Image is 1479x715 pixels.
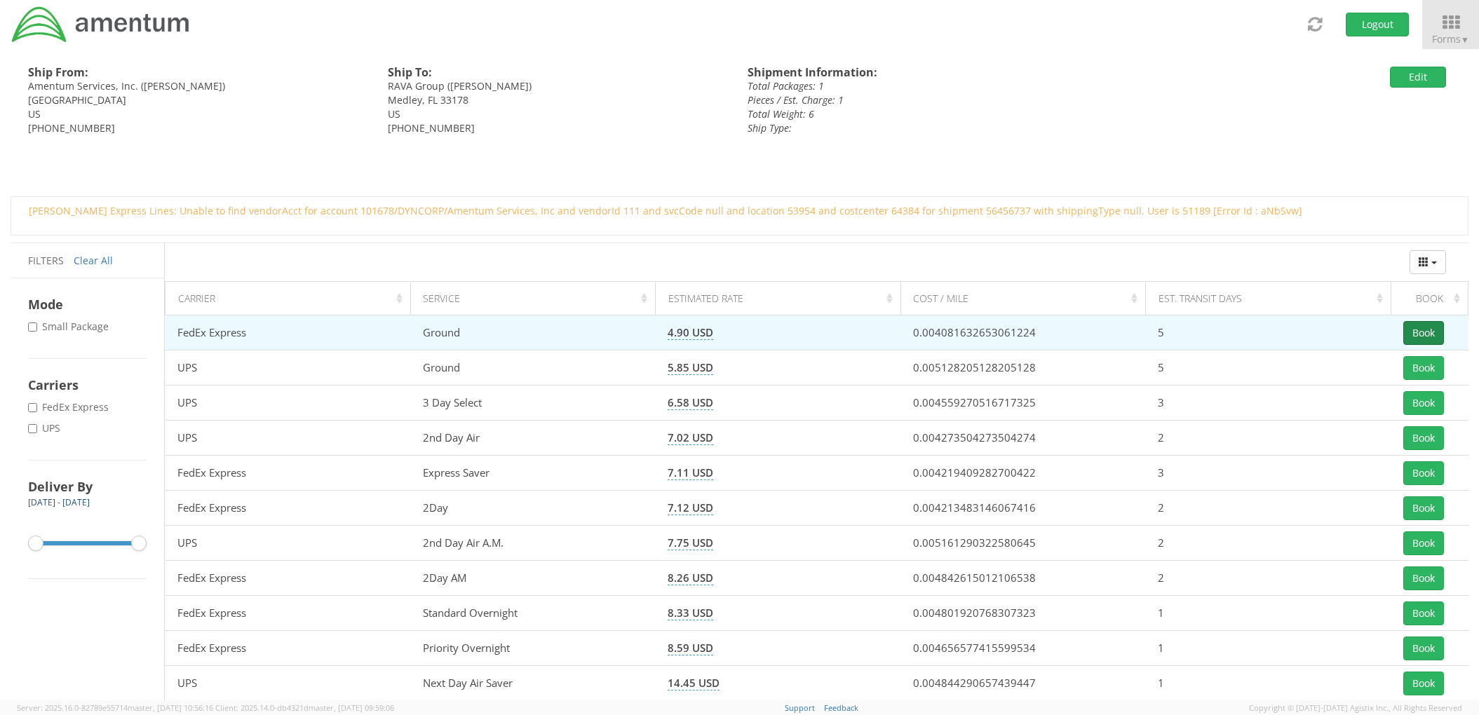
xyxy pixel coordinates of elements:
[900,596,1146,631] td: 0.004801920768307323
[166,596,411,631] td: FedEx Express
[166,526,411,561] td: UPS
[1146,631,1391,666] td: 1
[668,395,713,410] span: 6.58 USD
[28,254,64,267] span: Filters
[1159,292,1386,306] div: Est. Transit Days
[1146,456,1391,491] td: 3
[18,204,1457,218] div: [PERSON_NAME] Express Lines: Unable to find vendorAcct for account 101678/DYNCORP/Amentum Service...
[166,350,411,386] td: UPS
[668,325,713,340] span: 4.90 USD
[166,666,411,701] td: UPS
[1249,702,1462,714] span: Copyright © [DATE]-[DATE] Agistix Inc., All Rights Reserved
[1403,391,1444,415] button: Book
[28,107,367,121] div: US
[28,79,367,93] div: Amentum Services, Inc. ([PERSON_NAME])
[178,292,406,306] div: Carrier
[423,292,651,306] div: Service
[166,386,411,421] td: UPS
[900,456,1146,491] td: 0.004219409282700422
[28,93,367,107] div: [GEOGRAPHIC_DATA]
[1403,426,1444,450] button: Book
[410,456,656,491] td: Express Saver
[28,478,147,495] h4: Deliver By
[748,79,1206,93] div: Total Packages: 1
[215,702,394,713] span: Client: 2025.14.0-db4321d
[28,403,37,412] input: FedEx Express
[1146,491,1391,526] td: 2
[1432,32,1469,46] span: Forms
[748,93,1206,107] div: Pieces / Est. Charge: 1
[28,376,147,393] h4: Carriers
[166,491,411,526] td: FedEx Express
[900,666,1146,701] td: 0.004844290657439447
[900,386,1146,421] td: 0.004559270516717325
[668,571,713,585] span: 8.26 USD
[410,561,656,596] td: 2Day AM
[748,67,1206,79] h4: Shipment Information:
[1404,292,1464,306] div: Book
[410,666,656,701] td: Next Day Air Saver
[74,254,113,267] a: Clear All
[166,315,411,350] td: FedEx Express
[668,641,713,655] span: 8.59 USD
[388,121,727,135] div: [PHONE_NUMBER]
[410,421,656,456] td: 2nd Day Air
[28,421,63,435] label: UPS
[166,421,411,456] td: UPS
[1403,461,1444,485] button: Book
[1403,496,1444,520] button: Book
[1410,250,1446,274] button: Columns
[1403,566,1444,590] button: Book
[28,121,367,135] div: [PHONE_NUMBER]
[1403,672,1444,695] button: Book
[388,93,727,107] div: Medley, FL 33178
[166,561,411,596] td: FedEx Express
[785,702,815,713] a: Support
[900,491,1146,526] td: 0.004213483146067416
[668,676,720,690] span: 14.45 USD
[748,107,1206,121] div: Total Weight: 6
[410,386,656,421] td: 3 Day Select
[1146,421,1391,456] td: 2
[900,526,1146,561] td: 0.005161290322580645
[1403,321,1444,345] button: Book
[1146,596,1391,631] td: 1
[668,606,713,620] span: 8.33 USD
[28,296,147,313] h4: Mode
[1403,531,1444,555] button: Book
[900,315,1146,350] td: 0.004081632653061224
[388,79,727,93] div: RAVA Group ([PERSON_NAME])
[668,292,896,306] div: Estimated Rate
[410,491,656,526] td: 2Day
[28,67,367,79] h4: Ship From:
[1146,386,1391,421] td: 3
[410,596,656,631] td: Standard Overnight
[1403,601,1444,625] button: Book
[1403,636,1444,660] button: Book
[28,322,37,332] input: Small Package
[166,456,411,491] td: FedEx Express
[28,320,112,334] label: Small Package
[11,5,191,44] img: dyn-intl-logo-049831509241104b2a82.png
[1390,67,1446,88] button: Edit
[900,561,1146,596] td: 0.004842615012106538
[28,400,112,414] label: FedEx Express
[410,315,656,350] td: Ground
[668,500,713,515] span: 7.12 USD
[28,496,90,508] span: [DATE] - [DATE]
[1146,526,1391,561] td: 2
[410,526,656,561] td: 2nd Day Air A.M.
[17,702,213,713] span: Server: 2025.16.0-82789e55714
[388,107,727,121] div: US
[1346,13,1409,36] button: Logout
[1146,666,1391,701] td: 1
[1146,315,1391,350] td: 5
[913,292,1141,306] div: Cost / Mile
[668,430,713,445] span: 7.02 USD
[900,631,1146,666] td: 0.004656577415599534
[668,465,713,480] span: 7.11 USD
[1403,356,1444,380] button: Book
[166,631,411,666] td: FedEx Express
[824,702,858,713] a: Feedback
